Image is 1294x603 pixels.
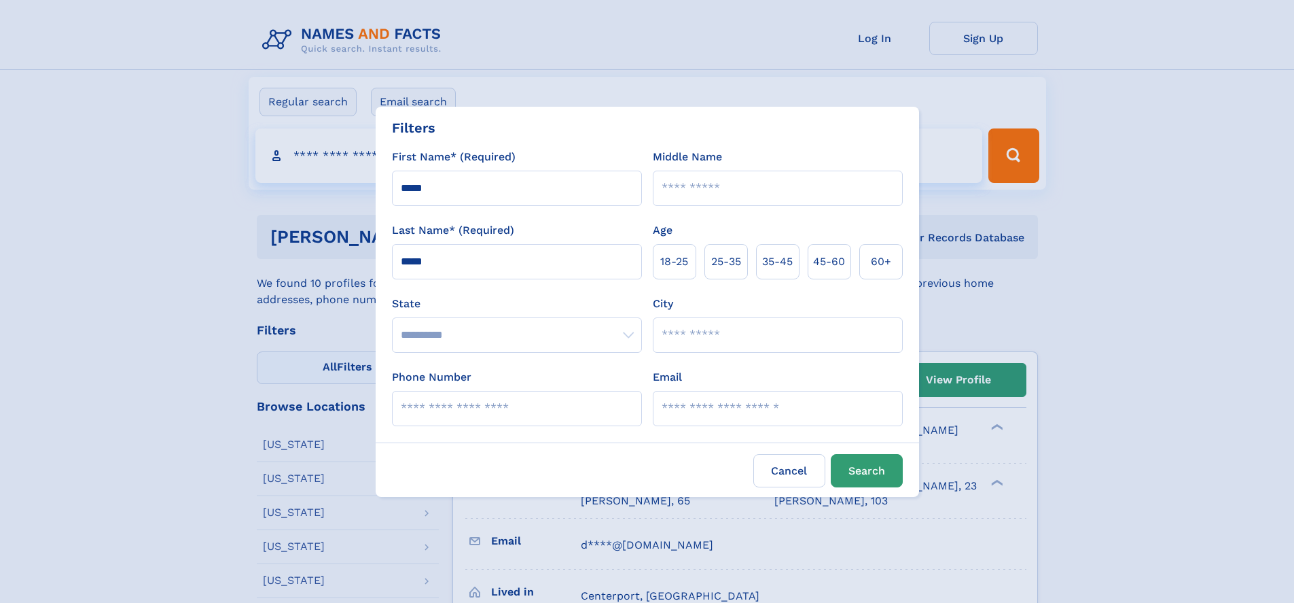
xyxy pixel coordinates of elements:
[871,254,891,270] span: 60+
[831,454,903,487] button: Search
[813,254,845,270] span: 45‑60
[392,118,435,138] div: Filters
[753,454,825,487] label: Cancel
[653,222,672,239] label: Age
[392,149,516,165] label: First Name* (Required)
[711,254,741,270] span: 25‑35
[392,296,642,312] label: State
[653,149,722,165] label: Middle Name
[392,369,471,385] label: Phone Number
[653,296,673,312] label: City
[392,222,514,239] label: Last Name* (Required)
[653,369,682,385] label: Email
[660,254,688,270] span: 18‑25
[762,254,793,270] span: 35‑45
